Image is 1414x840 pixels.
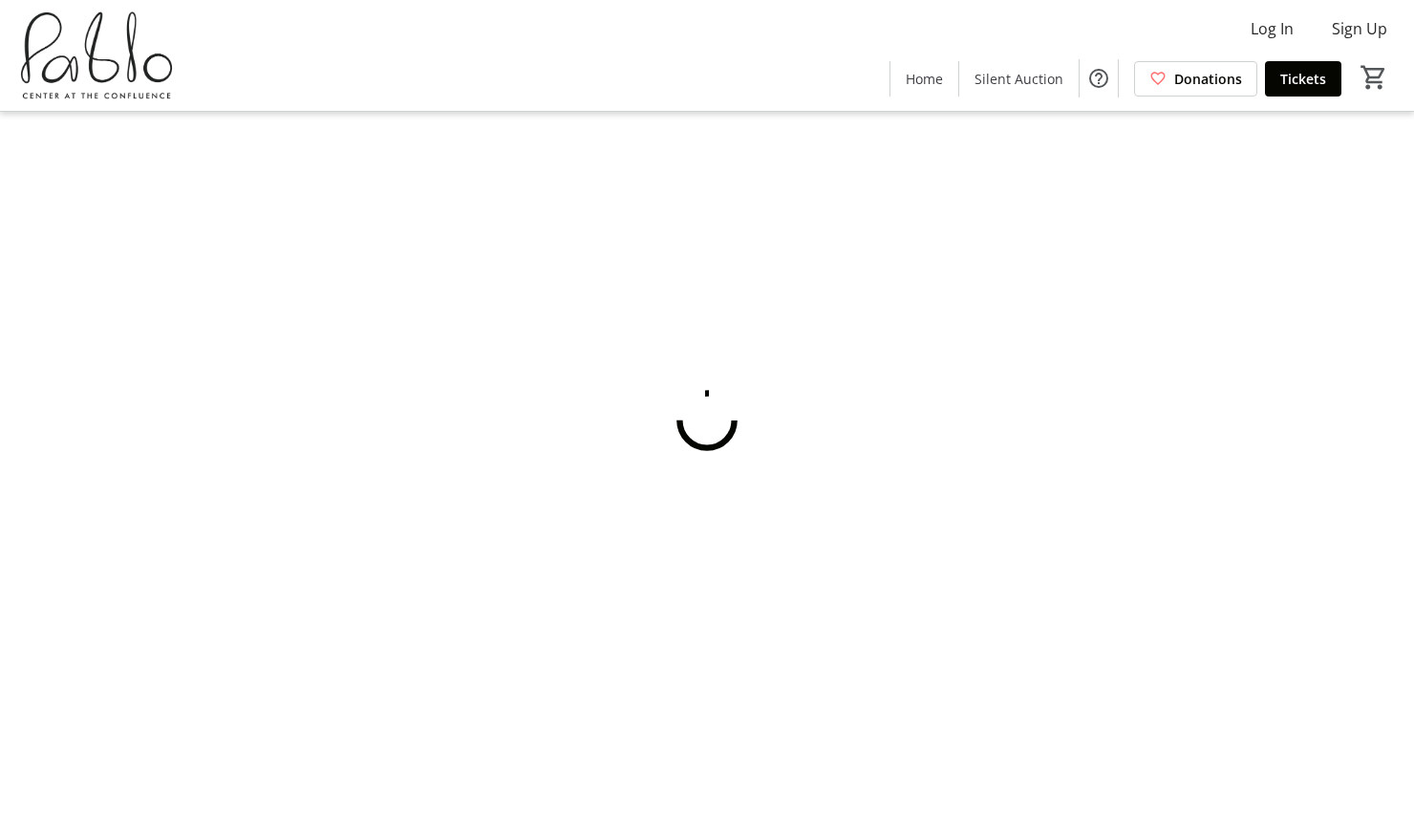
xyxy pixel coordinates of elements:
button: Sign Up [1317,13,1403,44]
img: Pablo Center's Logo [11,8,182,103]
span: Tickets [1280,69,1326,89]
span: Log In [1251,17,1294,40]
span: Donations [1174,69,1242,89]
a: Donations [1134,61,1257,97]
a: Home [890,61,958,97]
a: Silent Auction [959,61,1079,97]
button: Log In [1235,13,1309,44]
span: Sign Up [1332,17,1387,40]
a: Tickets [1265,61,1341,97]
span: Silent Auction [975,69,1063,89]
button: Cart [1357,60,1391,95]
span: Home [906,69,943,89]
button: Help [1080,59,1118,97]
